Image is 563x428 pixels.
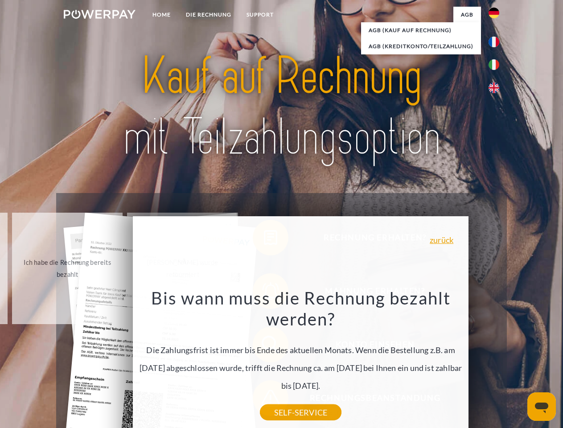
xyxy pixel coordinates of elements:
img: de [489,8,499,18]
img: title-powerpay_de.svg [85,43,478,171]
a: SELF-SERVICE [260,404,341,420]
a: zurück [430,236,453,244]
iframe: Schaltfläche zum Öffnen des Messaging-Fensters [527,392,556,421]
a: DIE RECHNUNG [178,7,239,23]
a: AGB (Kreditkonto/Teilzahlung) [361,38,481,54]
h3: Bis wann muss die Rechnung bezahlt werden? [138,287,464,330]
a: SUPPORT [239,7,281,23]
a: agb [453,7,481,23]
img: en [489,82,499,93]
div: Ich habe die Rechnung bereits bezahlt [17,256,118,280]
img: logo-powerpay-white.svg [64,10,136,19]
img: fr [489,37,499,47]
a: AGB (Kauf auf Rechnung) [361,22,481,38]
img: it [489,59,499,70]
div: Die Zahlungsfrist ist immer bis Ende des aktuellen Monats. Wenn die Bestellung z.B. am [DATE] abg... [138,287,464,412]
a: Home [145,7,178,23]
